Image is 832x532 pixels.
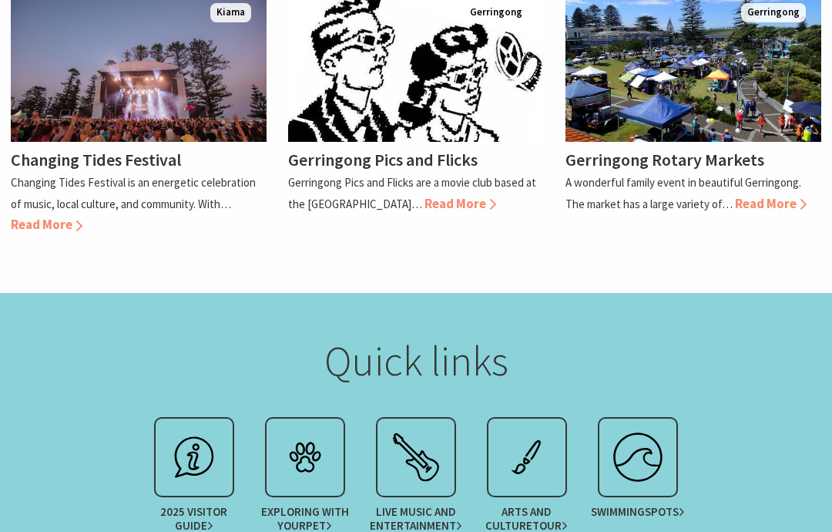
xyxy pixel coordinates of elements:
span: Kiama [210,3,251,22]
span: Read More [735,195,807,212]
h4: Changing Tides Festival [11,149,181,170]
img: exhibit.svg [496,426,558,488]
h4: Gerringong Pics and Flicks [288,149,478,170]
p: Gerringong Pics and Flicks are a movie club based at the [GEOGRAPHIC_DATA]… [288,175,536,210]
span: Swimming [591,505,685,519]
img: petcare.svg [274,426,336,488]
span: spots [645,505,685,519]
img: festival.svg [385,426,447,488]
img: info.svg [163,426,225,488]
span: Read More [424,195,496,212]
h2: Quick links [145,335,687,386]
span: Gerringong [741,3,806,22]
p: A wonderful family event in beautiful Gerringong. The market has a large variety of… [565,175,801,210]
h4: Gerringong Rotary Markets [565,149,764,170]
span: Gerringong [464,3,528,22]
p: Changing Tides Festival is an energetic celebration of music, local culture, and community. With… [11,175,256,210]
span: Read More [11,216,82,233]
img: surfing.svg [607,426,669,488]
